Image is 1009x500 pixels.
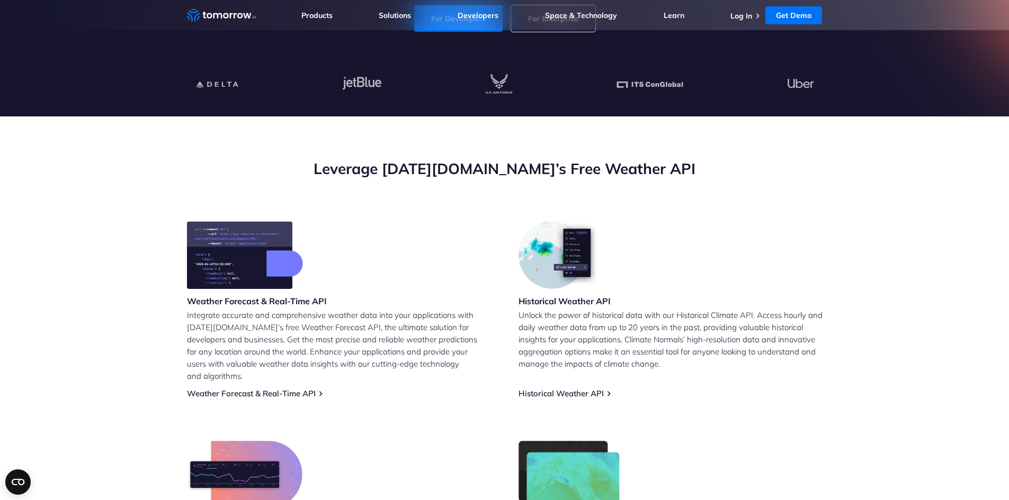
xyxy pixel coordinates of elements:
button: Open CMP widget [5,469,31,495]
a: Historical Weather API [519,388,604,398]
a: Learn [664,11,684,20]
a: Products [301,11,333,20]
a: Developers [458,11,498,20]
h3: Historical Weather API [519,295,611,307]
a: Get Demo [765,6,822,24]
p: Integrate accurate and comprehensive weather data into your applications with [DATE][DOMAIN_NAME]... [187,309,491,382]
p: Unlock the power of historical data with our Historical Climate API. Access hourly and daily weat... [519,309,823,370]
a: Weather Forecast & Real-Time API [187,388,316,398]
a: Log In [730,11,752,21]
h2: Leverage [DATE][DOMAIN_NAME]’s Free Weather API [187,159,823,179]
a: Space & Technology [545,11,617,20]
h3: Weather Forecast & Real-Time API [187,295,327,307]
a: Solutions [379,11,411,20]
a: Home link [187,7,256,23]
